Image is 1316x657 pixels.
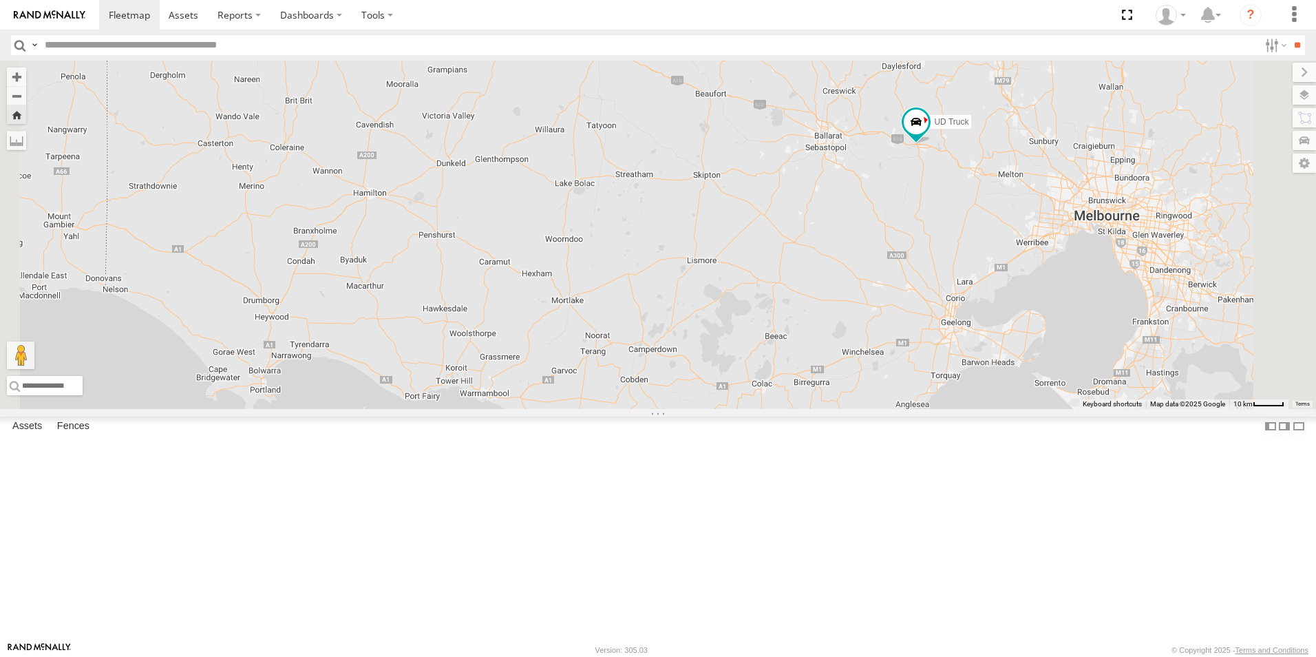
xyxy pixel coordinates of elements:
label: Dock Summary Table to the Left [1264,417,1277,437]
div: © Copyright 2025 - [1171,646,1308,654]
a: Visit our Website [8,643,71,657]
div: Hilton May [1151,5,1191,25]
i: ? [1240,4,1262,26]
label: Measure [7,131,26,150]
label: Assets [6,417,49,436]
label: Map Settings [1293,154,1316,173]
button: Map Scale: 10 km per 42 pixels [1229,399,1288,409]
button: Zoom in [7,67,26,86]
div: Version: 305.03 [595,646,648,654]
button: Keyboard shortcuts [1083,399,1142,409]
button: Zoom Home [7,105,26,124]
label: Hide Summary Table [1292,417,1306,437]
label: Dock Summary Table to the Right [1277,417,1291,437]
span: Map data ©2025 Google [1150,400,1225,408]
img: rand-logo.svg [14,10,85,20]
label: Fences [50,417,96,436]
label: Search Query [29,35,40,55]
button: Zoom out [7,86,26,105]
button: Drag Pegman onto the map to open Street View [7,342,34,369]
a: Terms [1295,401,1310,407]
span: 10 km [1233,400,1253,408]
label: Search Filter Options [1260,35,1289,55]
span: UD Truck [934,118,968,127]
a: Terms and Conditions [1235,646,1308,654]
